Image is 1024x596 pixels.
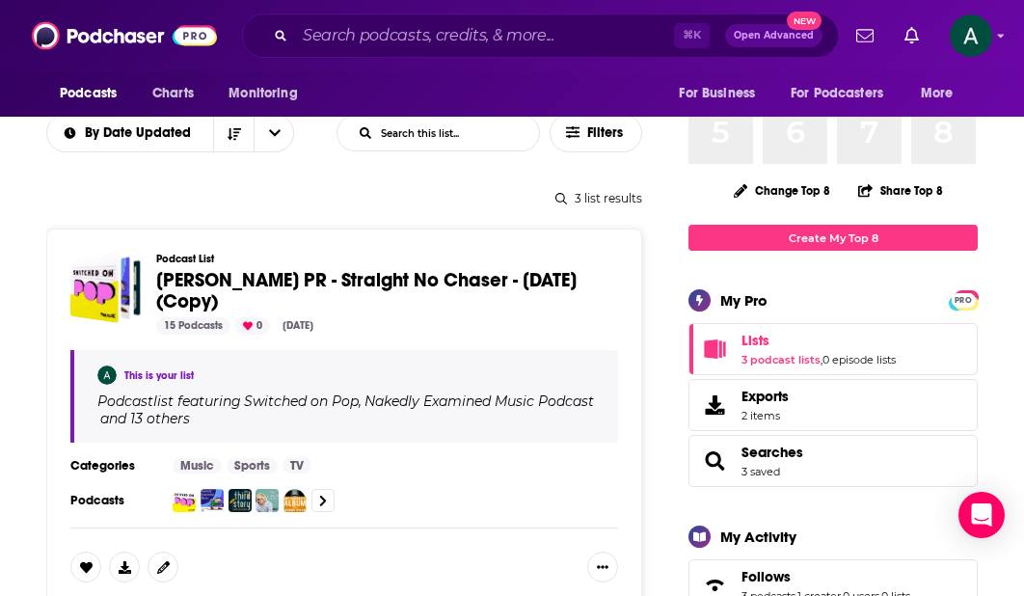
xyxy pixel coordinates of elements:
[720,528,796,546] div: My Activity
[688,435,978,487] span: Searches
[787,12,822,30] span: New
[46,114,294,152] h2: Choose List sort
[688,225,978,251] a: Create My Top 8
[695,392,734,419] span: Exports
[156,253,603,265] h3: Podcast List
[695,336,734,363] a: Lists
[295,20,674,51] input: Search podcasts, credits, & more...
[950,14,992,57] img: User Profile
[741,465,780,478] a: 3 saved
[156,317,230,335] div: 15 Podcasts
[725,24,822,47] button: Open AdvancedNew
[215,75,322,112] button: open menu
[275,317,321,335] div: [DATE]
[235,317,270,335] div: 0
[85,126,198,140] span: By Date Updated
[283,458,311,474] a: TV
[849,19,881,52] a: Show notifications dropdown
[952,292,975,307] a: PRO
[173,489,196,512] img: Switched on Pop
[244,393,359,409] h4: Switched on Pop
[952,293,975,308] span: PRO
[679,80,755,107] span: For Business
[241,393,359,409] a: Switched on Pop
[100,410,190,427] p: and 13 others
[821,353,822,366] span: ,
[229,80,297,107] span: Monitoring
[124,369,194,382] a: This is your list
[46,191,642,205] div: 3 list results
[741,388,789,405] span: Exports
[550,114,642,152] button: Filters
[741,332,896,349] a: Lists
[674,23,710,48] span: ⌘ K
[156,270,603,312] a: [PERSON_NAME] PR - Straight No Chaser - [DATE] (Copy)
[741,444,803,461] a: Searches
[97,366,117,385] img: ashley88139
[46,126,214,140] button: open menu
[227,458,278,474] a: Sports
[254,115,294,151] button: open menu
[778,75,911,112] button: open menu
[722,178,842,203] button: Change Top 8
[822,353,896,366] a: 0 episode lists
[741,568,791,585] span: Follows
[229,489,252,512] img: The Third Story with Leo Sidran
[950,14,992,57] span: Logged in as ashley88139
[362,393,594,409] a: Nakedly Examined Music Podcast
[695,447,734,474] a: Searches
[97,393,595,427] div: Podcast list featuring
[950,14,992,57] button: Show profile menu
[897,19,927,52] a: Show notifications dropdown
[156,268,577,313] span: [PERSON_NAME] PR - Straight No Chaser - [DATE] (Copy)
[201,489,224,512] img: Nakedly Examined Music Podcast
[741,409,789,422] span: 2 items
[364,393,594,409] h4: Nakedly Examined Music Podcast
[60,80,117,107] span: Podcasts
[587,552,618,582] button: Show More Button
[921,80,954,107] span: More
[741,353,821,366] a: 3 podcast lists
[665,75,779,112] button: open menu
[734,31,814,41] span: Open Advanced
[907,75,978,112] button: open menu
[213,115,254,151] button: Sort Direction
[173,458,222,474] a: Music
[242,14,839,58] div: Search podcasts, credits, & more...
[857,172,944,209] button: Share Top 8
[70,493,157,508] h3: Podcasts
[152,80,194,107] span: Charts
[688,323,978,375] span: Lists
[46,75,142,112] button: open menu
[741,568,910,585] a: Follows
[359,393,362,410] span: ,
[688,379,978,431] a: Exports
[791,80,883,107] span: For Podcasters
[720,291,768,310] div: My Pro
[70,458,157,474] h3: Categories
[32,17,217,54] img: Podchaser - Follow, Share and Rate Podcasts
[70,253,141,323] a: Ashley White PR - Straight No Chaser - Sept 19 2025 (Copy)
[741,332,769,349] span: Lists
[958,492,1005,538] div: Open Intercom Messenger
[283,489,307,512] img: My Favorite Album with Jeremy Dylan
[587,126,626,140] span: Filters
[256,489,279,512] img: Tim's Listening Party
[140,75,205,112] a: Charts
